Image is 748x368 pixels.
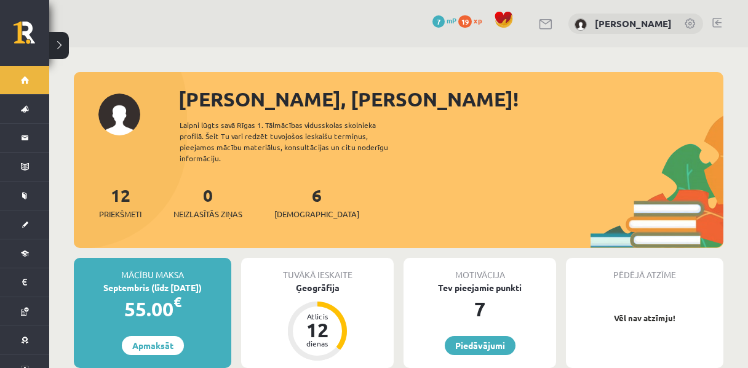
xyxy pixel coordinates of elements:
span: Priekšmeti [99,208,141,220]
div: Mācību maksa [74,258,231,281]
span: [DEMOGRAPHIC_DATA] [274,208,359,220]
a: Apmaksāt [122,336,184,355]
div: Atlicis [299,313,336,320]
div: 12 [299,320,336,340]
div: dienas [299,340,336,347]
a: Ģeogrāfija Atlicis 12 dienas [241,281,394,362]
a: 7 mP [432,15,456,25]
span: mP [447,15,456,25]
div: Pēdējā atzīme [566,258,723,281]
span: xp [474,15,482,25]
a: 19 xp [458,15,488,25]
a: 12Priekšmeti [99,184,141,220]
div: [PERSON_NAME], [PERSON_NAME]! [178,84,723,114]
span: Neizlasītās ziņas [173,208,242,220]
a: 0Neizlasītās ziņas [173,184,242,220]
div: Septembris (līdz [DATE]) [74,281,231,294]
span: 19 [458,15,472,28]
div: Motivācija [404,258,556,281]
div: Laipni lūgts savā Rīgas 1. Tālmācības vidusskolas skolnieka profilā. Šeit Tu vari redzēt tuvojošo... [180,119,410,164]
p: Vēl nav atzīmju! [572,312,717,324]
div: Tev pieejamie punkti [404,281,556,294]
a: Piedāvājumi [445,336,515,355]
span: € [173,293,181,311]
img: Aleksandra Brakovska [575,18,587,31]
div: 55.00 [74,294,231,324]
div: Tuvākā ieskaite [241,258,394,281]
a: [PERSON_NAME] [595,17,672,30]
div: 7 [404,294,556,324]
div: Ģeogrāfija [241,281,394,294]
a: Rīgas 1. Tālmācības vidusskola [14,22,49,52]
span: 7 [432,15,445,28]
a: 6[DEMOGRAPHIC_DATA] [274,184,359,220]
